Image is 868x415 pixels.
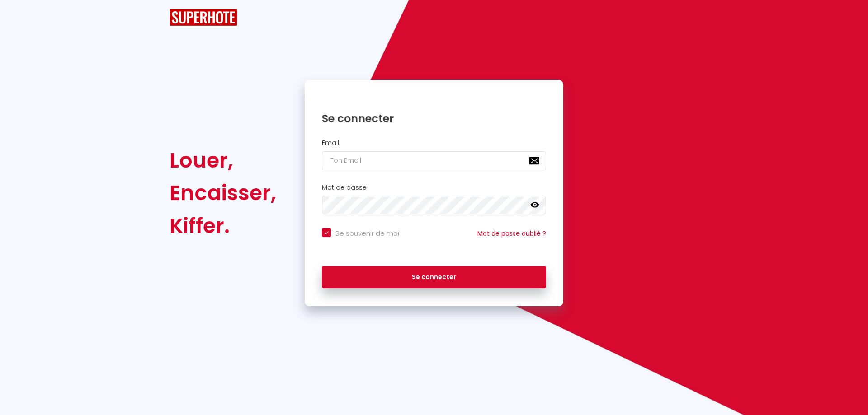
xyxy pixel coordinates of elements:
[322,112,546,126] h1: Se connecter
[170,177,276,209] div: Encaisser,
[170,144,276,177] div: Louer,
[477,229,546,238] a: Mot de passe oublié ?
[170,210,276,242] div: Kiffer.
[170,9,237,26] img: SuperHote logo
[322,151,546,170] input: Ton Email
[322,184,546,191] h2: Mot de passe
[322,266,546,289] button: Se connecter
[322,139,546,147] h2: Email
